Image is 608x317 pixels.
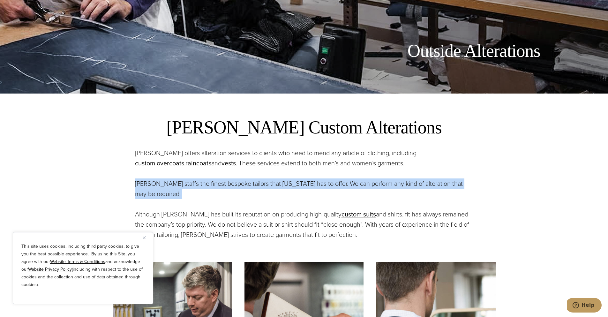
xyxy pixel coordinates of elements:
[342,209,376,219] a: custom suits
[135,158,184,168] a: custom overcoats
[135,148,473,168] p: [PERSON_NAME] offers alteration services to clients who need to mend any article of clothing, inc...
[567,298,602,314] iframe: Opens a widget where you can chat to one of our agents
[135,116,473,139] h2: [PERSON_NAME] Custom Alterations
[135,209,473,240] p: Although [PERSON_NAME] has built its reputation on producing high-quality and shirts, fit has alw...
[143,234,150,241] button: Close
[135,178,473,199] p: [PERSON_NAME] staffs the finest bespoke tailors that [US_STATE] has to offer. We can perform any ...
[50,258,105,265] a: Website Terms & Conditions
[185,158,211,168] a: raincoats
[21,243,145,289] p: This site uses cookies, including third party cookies, to give you the best possible experience. ...
[408,40,540,62] h1: Outside Alterations
[143,236,146,239] img: Close
[221,158,236,168] a: vests
[28,266,72,273] a: Website Privacy Policy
